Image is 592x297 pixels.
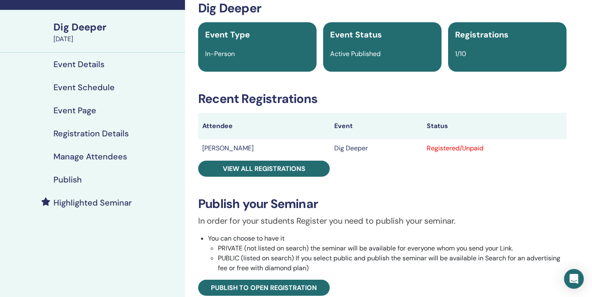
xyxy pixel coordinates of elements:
h4: Registration Details [53,129,129,138]
a: View all registrations [198,161,330,177]
h4: Event Schedule [53,82,115,92]
a: Publish to open registration [198,280,330,296]
td: Dig Deeper [330,139,423,157]
th: Event [330,113,423,139]
span: View all registrations [223,164,305,173]
div: Registered/Unpaid [427,143,562,153]
td: [PERSON_NAME] [198,139,330,157]
div: Dig Deeper [53,20,180,34]
h3: Recent Registrations [198,91,567,106]
span: Publish to open registration [211,283,317,292]
span: Registrations [455,29,509,40]
span: In-Person [205,49,235,58]
div: Open Intercom Messenger [564,269,584,289]
h4: Manage Attendees [53,152,127,161]
h3: Dig Deeper [198,1,567,16]
a: Dig Deeper[DATE] [49,20,185,44]
li: You can choose to have it [208,234,567,273]
li: PUBLIC (listed on search) If you select public and publish the seminar will be available in Searc... [218,253,567,273]
span: 1/10 [455,49,466,58]
th: Attendee [198,113,330,139]
th: Status [423,113,567,139]
h4: Event Page [53,105,96,115]
h4: Highlighted Seminar [53,198,132,208]
span: Active Published [330,49,381,58]
span: Event Type [205,29,250,40]
h4: Event Details [53,59,104,69]
h4: Publish [53,175,82,185]
p: In order for your students Register you need to publish your seminar. [198,215,567,227]
h3: Publish your Seminar [198,196,567,211]
span: Event Status [330,29,382,40]
div: [DATE] [53,34,180,44]
li: PRIVATE (not listed on search) the seminar will be available for everyone whom you send your Link. [218,243,567,253]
